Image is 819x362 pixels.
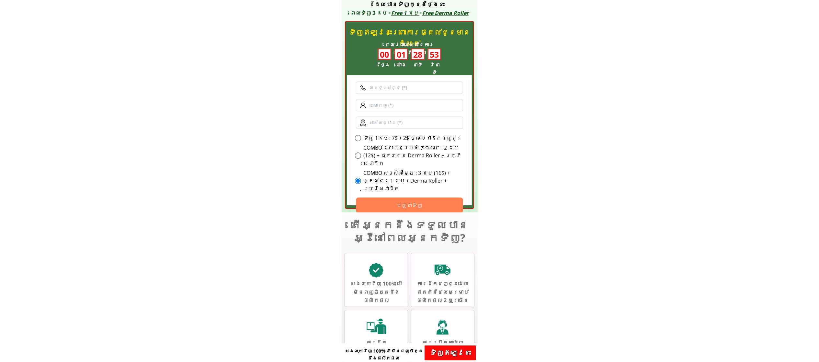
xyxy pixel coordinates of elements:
h3: សងលុយវិញ 100% បើមិនពេញចិត្តនឹងផលិតផល [350,280,403,305]
h3: ថ្ងៃ [378,61,392,69]
input: អាស័យដ្ឋាន (*) [356,117,463,129]
input: ឈ្មោះ​ពេញ (*) [356,99,463,111]
h3: ម៉ោង [396,61,407,69]
span: សងលុយវិញ 100% បើមិនពេញចិត្តនឹងផលិតផល [345,348,423,361]
label: ទិញ 1ដប : 7$ + 2$ ថ្លៃ​សេវា​ដឹកជញ្ជូន [363,134,462,142]
span: Free Derma Roller [422,9,469,17]
h3: វិនាទី [428,61,441,76]
span: Free 1 ដប [391,9,418,17]
input: លេខទូរស័ព្ទ (*) [356,82,463,94]
h3: ពេលទិញ 3 ដប + + [349,9,470,17]
h3: ទិញឥឡូវនេះព្រោះការផ្តល់ជូនមានកំណត់ [346,27,473,49]
label: COMBO សន្សំសម្ចៃ : 3 ដប (16$) + ផ្តល់ជូន 1 ដប + Derma Roller + ហ្វ្រីសេវាដឹក [363,169,463,192]
p: ទិញ​ឥឡូវនេះ [425,345,476,360]
button: បញ្ជាទិញ [356,198,463,213]
h3: នាទី [411,61,424,69]
h3: តើអ្នកនឹងទទួលបានអ្វីនៅពេលអ្នកទិញ? [345,219,474,244]
h3: ការដឹកជញ្ជូនដោយឥតគិតថ្លៃសម្រាប់ផលិតផល 2 ឬច្រើន [416,280,469,305]
label: COMBO ដែលមានប្រសិទ្ធភាព : 2 ដប (12$) + ផ្តល់ជូន Derma Roller + ហ្វ្រីសេវាដឹក [363,144,463,167]
h3: ពេលវេលានៅសល់នៃការផ្សព្វផ្សាយ [371,41,448,56]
